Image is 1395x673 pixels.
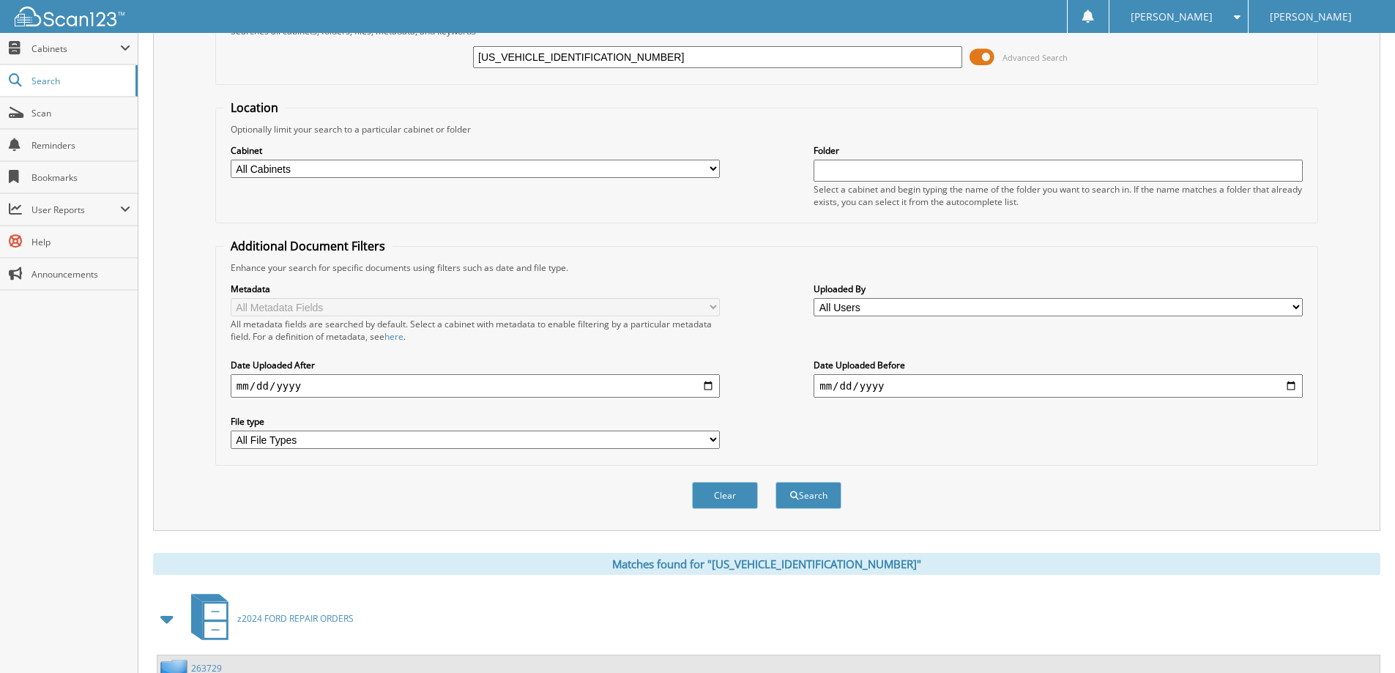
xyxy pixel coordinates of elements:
span: [PERSON_NAME] [1131,12,1213,21]
legend: Additional Document Filters [223,238,393,254]
button: Search [775,482,841,509]
span: Help [31,236,130,248]
div: Optionally limit your search to a particular cabinet or folder [223,123,1310,135]
label: Uploaded By [814,283,1303,295]
div: Enhance your search for specific documents using filters such as date and file type. [223,261,1310,274]
a: z2024 FORD REPAIR ORDERS [182,590,354,647]
label: Folder [814,144,1303,157]
div: Select a cabinet and begin typing the name of the folder you want to search in. If the name match... [814,183,1303,208]
span: z2024 FORD REPAIR ORDERS [237,612,354,625]
label: Metadata [231,283,720,295]
span: Scan [31,107,130,119]
label: Date Uploaded After [231,359,720,371]
div: Matches found for "[US_VEHICLE_IDENTIFICATION_NUMBER]" [153,553,1380,575]
button: Clear [692,482,758,509]
input: end [814,374,1303,398]
a: here [384,330,403,343]
label: File type [231,415,720,428]
span: Cabinets [31,42,120,55]
input: start [231,374,720,398]
span: Announcements [31,268,130,280]
span: Bookmarks [31,171,130,184]
img: scan123-logo-white.svg [15,7,124,26]
span: [PERSON_NAME] [1270,12,1352,21]
div: All metadata fields are searched by default. Select a cabinet with metadata to enable filtering b... [231,318,720,343]
label: Date Uploaded Before [814,359,1303,371]
label: Cabinet [231,144,720,157]
span: Advanced Search [1002,52,1068,63]
legend: Location [223,100,286,116]
span: Reminders [31,139,130,152]
span: User Reports [31,204,120,216]
iframe: Chat Widget [1322,603,1395,673]
span: Search [31,75,128,87]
